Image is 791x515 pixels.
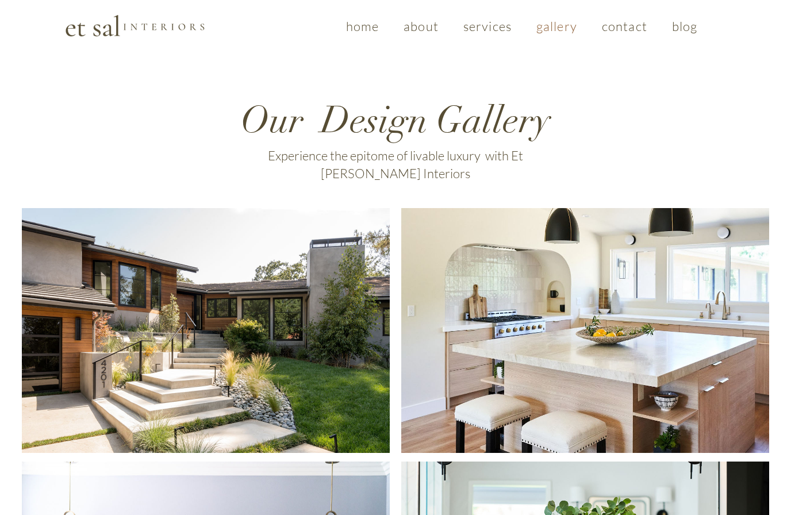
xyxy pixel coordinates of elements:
span: gallery [536,18,577,34]
span: about [404,18,439,34]
span: blog [672,18,697,34]
img: Et Sal Logo [64,14,205,37]
a: about [394,13,449,40]
span: Experience the epitome of livable luxury with Et [PERSON_NAME] Interiors [268,148,523,181]
a: Santa Rosa Organic Modern [401,208,769,453]
a: contact [592,13,657,40]
span: home [346,18,379,34]
span: Our Design Gallery [241,98,551,143]
span: Santa [PERSON_NAME] Organic Modern [463,324,705,338]
a: gallery [526,13,587,40]
span: contact [602,18,647,34]
a: services [453,13,521,40]
span: [GEOGRAPHIC_DATA] [137,324,272,338]
span: services [463,18,512,34]
a: Westlake Village Modern [22,208,390,453]
a: blog [662,13,708,40]
nav: Site [336,13,708,40]
a: home [336,13,389,40]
